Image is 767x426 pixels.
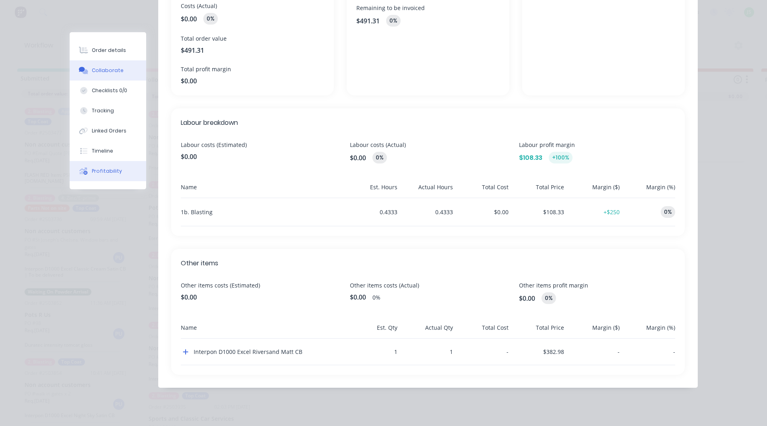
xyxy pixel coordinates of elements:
[345,198,397,226] div: 0.4333
[542,292,556,304] div: 0%
[456,183,509,198] div: Total Cost
[181,152,337,161] span: $0.00
[70,40,146,60] button: Order details
[401,323,453,338] div: Actual Qty
[70,141,146,161] button: Timeline
[456,339,509,365] div: -
[623,183,675,198] div: Margin (%)
[181,198,342,226] div: 1b. Blasting
[92,67,124,74] div: Collaborate
[181,2,324,10] span: Costs (Actual)
[372,152,387,163] div: 0%
[70,101,146,121] button: Tracking
[456,198,509,226] div: $0.00
[345,339,397,365] div: 1
[623,339,675,365] div: -
[567,339,620,365] div: -
[181,258,675,268] span: Other items
[181,281,337,290] span: Other items costs (Estimated)
[456,323,509,338] div: Total Cost
[661,206,675,218] div: 0%
[181,65,324,73] span: Total profit margin
[181,183,342,198] div: Name
[92,147,113,155] div: Timeline
[512,339,564,365] div: $382.98
[350,292,366,302] span: $0.00
[181,76,197,86] span: $0.00
[181,292,337,302] span: $0.00
[70,161,146,181] button: Profitability
[350,141,506,149] span: Labour costs (Actual)
[567,323,620,338] div: Margin ($)
[345,183,397,198] div: Est. Hours
[356,16,380,26] span: $491.31
[345,323,397,338] div: Est. Qty
[372,293,380,302] div: 0%
[549,152,573,163] div: +100%
[92,107,114,114] div: Tracking
[350,281,506,290] span: Other items costs (Actual)
[512,198,564,226] div: $108.33
[70,121,146,141] button: Linked Orders
[401,198,453,226] div: 0.4333
[92,127,126,134] div: Linked Orders
[623,323,675,338] div: Margin (%)
[401,183,453,198] div: Actual Hours
[181,323,342,338] div: Name
[519,153,542,163] span: $108.33
[519,141,675,149] span: Labour profit margin
[181,141,337,149] span: Labour costs (Estimated)
[519,294,535,303] span: $0.00
[181,45,324,55] span: $491.31
[512,183,564,198] div: Total Price
[401,339,453,365] div: 1
[181,339,342,365] div: Interpon D1000 Excel Riversand Matt CB
[350,153,366,163] span: $0.00
[203,13,218,25] div: 0%
[70,60,146,81] button: Collaborate
[92,47,126,54] div: Order details
[604,208,620,216] button: +$250
[181,34,324,43] span: Total order value
[386,15,401,27] div: 0 %
[519,281,675,290] span: Other items profit margin
[70,81,146,101] button: Checklists 0/0
[512,323,564,338] div: Total Price
[181,118,675,128] span: Labour breakdown
[92,168,122,175] div: Profitability
[567,183,620,198] div: Margin ($)
[181,14,197,24] span: $0.00
[92,87,127,94] div: Checklists 0/0
[356,4,500,12] span: Remaining to be invoiced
